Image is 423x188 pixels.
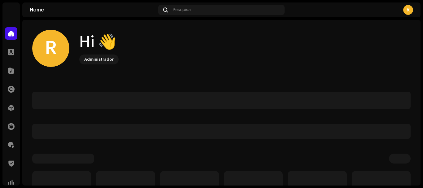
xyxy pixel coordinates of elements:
div: Administrador [84,56,114,63]
div: Home [30,7,156,12]
div: R [32,30,69,67]
div: R [403,5,413,15]
span: Pesquisa [173,7,191,12]
div: Hi 👋 [79,32,119,52]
